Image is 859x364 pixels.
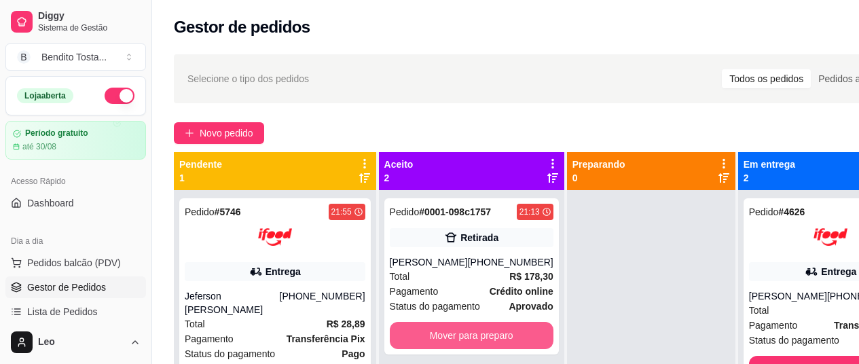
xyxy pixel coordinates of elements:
[490,286,553,297] strong: Crédito online
[174,122,264,144] button: Novo pedido
[185,346,275,361] span: Status do pagamento
[342,348,365,359] strong: Pago
[390,255,468,269] div: [PERSON_NAME]
[179,171,222,185] p: 1
[266,265,301,278] div: Entrega
[27,256,121,270] span: Pedidos balcão (PDV)
[22,141,56,152] article: até 30/08
[468,255,553,269] div: [PHONE_NUMBER]
[419,206,491,217] strong: # 0001-098c1757
[390,206,420,217] span: Pedido
[17,50,31,64] span: B
[749,318,798,333] span: Pagamento
[390,269,410,284] span: Total
[179,158,222,171] p: Pendente
[390,299,480,314] span: Status do pagamento
[38,10,141,22] span: Diggy
[185,316,205,331] span: Total
[327,318,365,329] strong: R$ 28,89
[5,276,146,298] a: Gestor de Pedidos
[280,289,365,316] div: [PHONE_NUMBER]
[519,206,540,217] div: 21:13
[5,326,146,359] button: Leo
[5,230,146,252] div: Dia a dia
[41,50,107,64] div: Bendito Tosta ...
[17,88,73,103] div: Loja aberta
[287,333,365,344] strong: Transferência Pix
[5,170,146,192] div: Acesso Rápido
[174,16,310,38] h2: Gestor de pedidos
[5,192,146,214] a: Dashboard
[384,158,414,171] p: Aceito
[749,303,769,318] span: Total
[5,121,146,160] a: Período gratuitoaté 30/08
[331,206,352,217] div: 21:55
[27,305,98,318] span: Lista de Pedidos
[187,71,309,86] span: Selecione o tipo dos pedidos
[722,69,811,88] div: Todos os pedidos
[25,128,88,139] article: Período gratuito
[27,196,74,210] span: Dashboard
[105,88,134,104] button: Alterar Status
[509,301,553,312] strong: aprovado
[572,158,625,171] p: Preparando
[749,333,839,348] span: Status do pagamento
[384,171,414,185] p: 2
[185,206,215,217] span: Pedido
[744,171,795,185] p: 2
[390,322,553,349] button: Mover para preparo
[38,336,124,348] span: Leo
[390,284,439,299] span: Pagamento
[185,128,194,138] span: plus
[778,206,805,217] strong: # 4626
[27,280,106,294] span: Gestor de Pedidos
[749,289,827,303] div: [PERSON_NAME]
[215,206,241,217] strong: # 5746
[5,43,146,71] button: Select a team
[749,206,779,217] span: Pedido
[572,171,625,185] p: 0
[821,265,856,278] div: Entrega
[5,252,146,274] button: Pedidos balcão (PDV)
[185,289,280,316] div: Jeferson [PERSON_NAME]
[814,220,847,254] img: ifood
[460,231,498,244] div: Retirada
[200,126,253,141] span: Novo pedido
[185,331,234,346] span: Pagamento
[509,271,553,282] strong: R$ 178,30
[744,158,795,171] p: Em entrega
[258,220,292,254] img: ifood
[5,301,146,323] a: Lista de Pedidos
[38,22,141,33] span: Sistema de Gestão
[5,5,146,38] a: DiggySistema de Gestão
